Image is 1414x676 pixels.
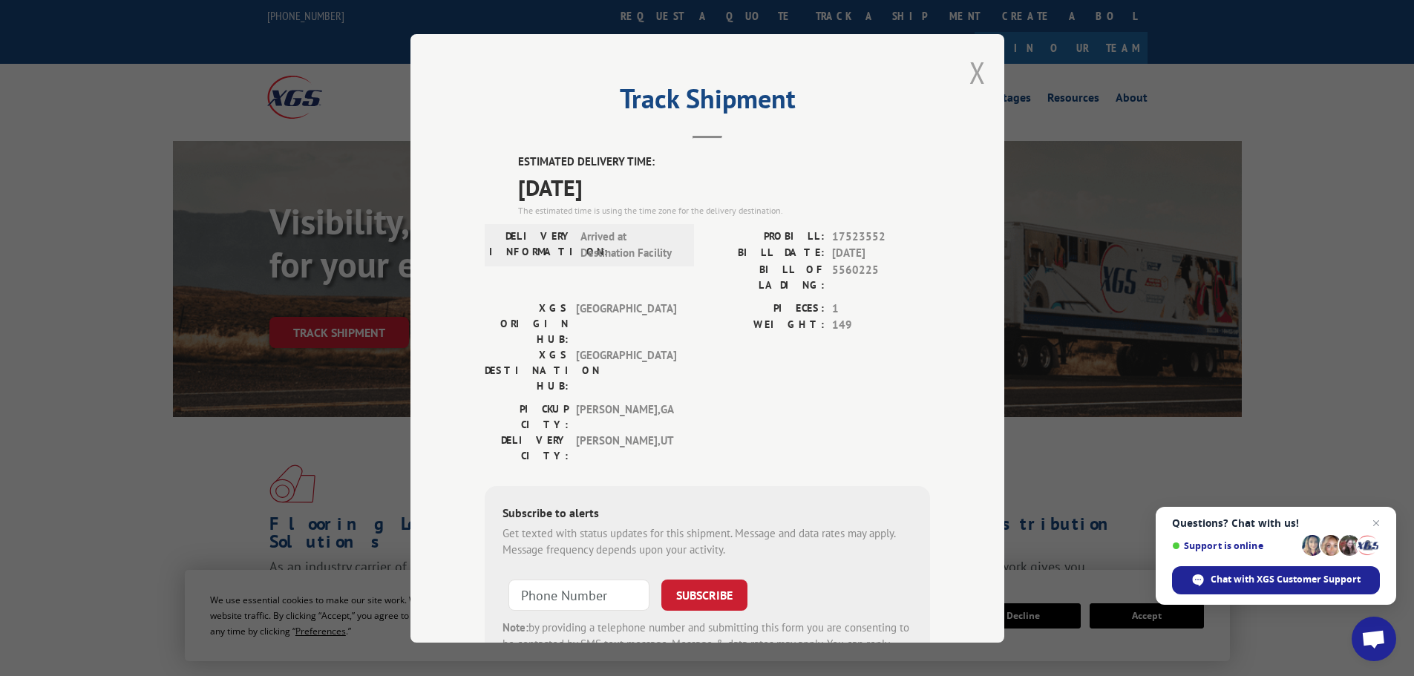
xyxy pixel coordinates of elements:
label: DELIVERY CITY: [485,432,569,463]
div: Chat with XGS Customer Support [1172,566,1380,594]
span: Close chat [1367,514,1385,532]
label: BILL DATE: [707,245,825,262]
span: [GEOGRAPHIC_DATA] [576,347,676,393]
span: 17523552 [832,228,930,245]
label: DELIVERY INFORMATION: [489,228,573,261]
span: Support is online [1172,540,1297,551]
label: PICKUP CITY: [485,401,569,432]
span: Arrived at Destination Facility [580,228,681,261]
label: XGS DESTINATION HUB: [485,347,569,393]
span: [PERSON_NAME] , GA [576,401,676,432]
label: WEIGHT: [707,317,825,334]
span: [PERSON_NAME] , UT [576,432,676,463]
div: Get texted with status updates for this shipment. Message and data rates may apply. Message frequ... [503,525,912,558]
button: SUBSCRIBE [661,579,747,610]
div: The estimated time is using the time zone for the delivery destination. [518,203,930,217]
label: XGS ORIGIN HUB: [485,300,569,347]
label: PROBILL: [707,228,825,245]
div: Subscribe to alerts [503,503,912,525]
input: Phone Number [508,579,649,610]
button: Close modal [969,53,986,92]
label: ESTIMATED DELIVERY TIME: [518,154,930,171]
span: [GEOGRAPHIC_DATA] [576,300,676,347]
h2: Track Shipment [485,88,930,117]
span: 5560225 [832,261,930,292]
span: [DATE] [518,170,930,203]
label: BILL OF LADING: [707,261,825,292]
strong: Note: [503,620,528,634]
span: 149 [832,317,930,334]
span: [DATE] [832,245,930,262]
span: Chat with XGS Customer Support [1211,573,1361,586]
div: by providing a telephone number and submitting this form you are consenting to be contacted by SM... [503,619,912,669]
div: Open chat [1352,617,1396,661]
span: Questions? Chat with us! [1172,517,1380,529]
label: PIECES: [707,300,825,317]
span: 1 [832,300,930,317]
